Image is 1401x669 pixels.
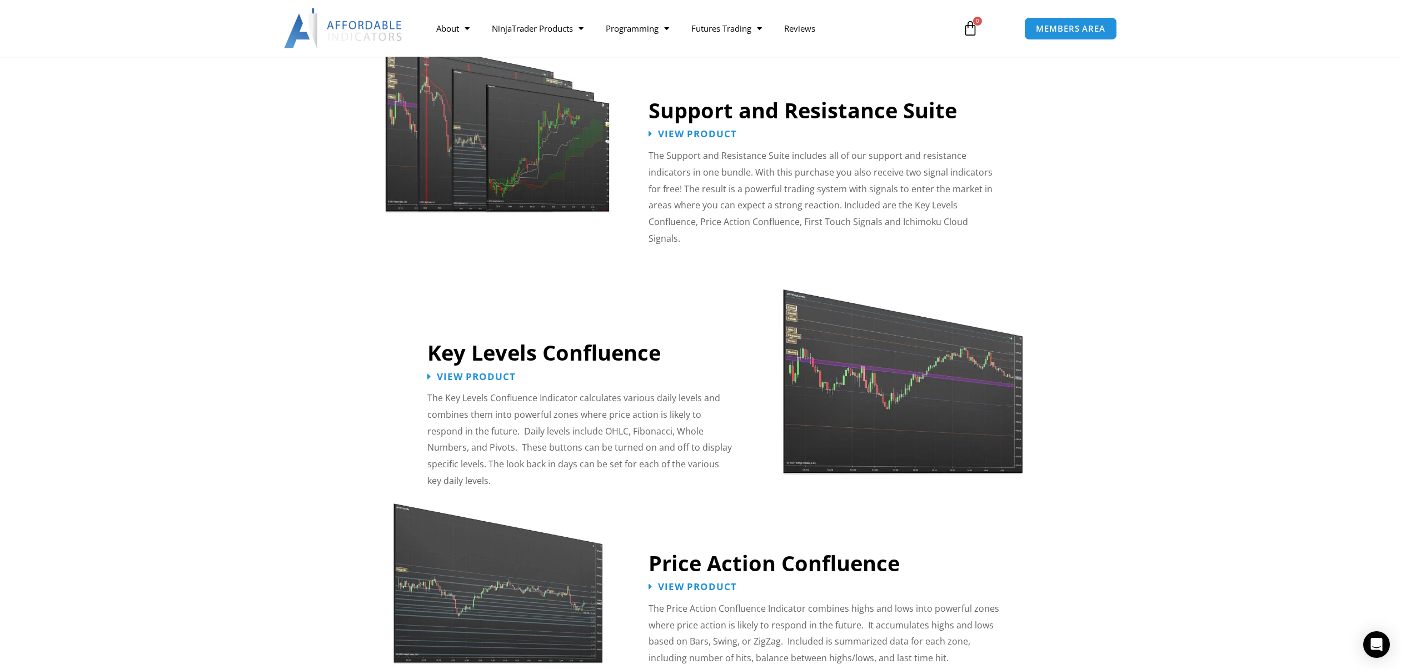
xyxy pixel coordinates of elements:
[427,372,516,381] a: View Product
[1024,17,1117,40] a: MEMBERS AREA
[425,16,950,41] nav: Menu
[658,582,737,591] span: View Product
[649,582,737,591] a: View Product
[383,16,612,213] img: Support and Resistance Suite 1 | Affordable Indicators – NinjaTrader
[781,269,1024,478] img: Key Levels | Affordable Indicators – NinjaTrader
[437,372,516,381] span: View Product
[1036,24,1105,33] span: MEMBERS AREA
[649,601,1001,667] p: The Price Action Confluence Indicator combines highs and lows into powerful zones where price act...
[481,16,595,41] a: NinjaTrader Products
[649,548,900,577] a: Price Action Confluence
[649,148,1001,247] p: The Support and Resistance Suite includes all of our support and resistance indicators in one bun...
[595,16,680,41] a: Programming
[773,16,826,41] a: Reviews
[1363,631,1390,658] div: Open Intercom Messenger
[284,8,403,48] img: LogoAI | Affordable Indicators – NinjaTrader
[680,16,773,41] a: Futures Trading
[946,12,995,44] a: 0
[427,390,734,489] p: The Key Levels Confluence Indicator calculates various daily levels and combines them into powerf...
[427,338,661,367] a: Key Levels Confluence
[658,129,737,138] span: View Product
[425,16,481,41] a: About
[649,129,737,138] a: View Product
[973,17,982,26] span: 0
[649,96,957,124] a: Support and Resistance Suite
